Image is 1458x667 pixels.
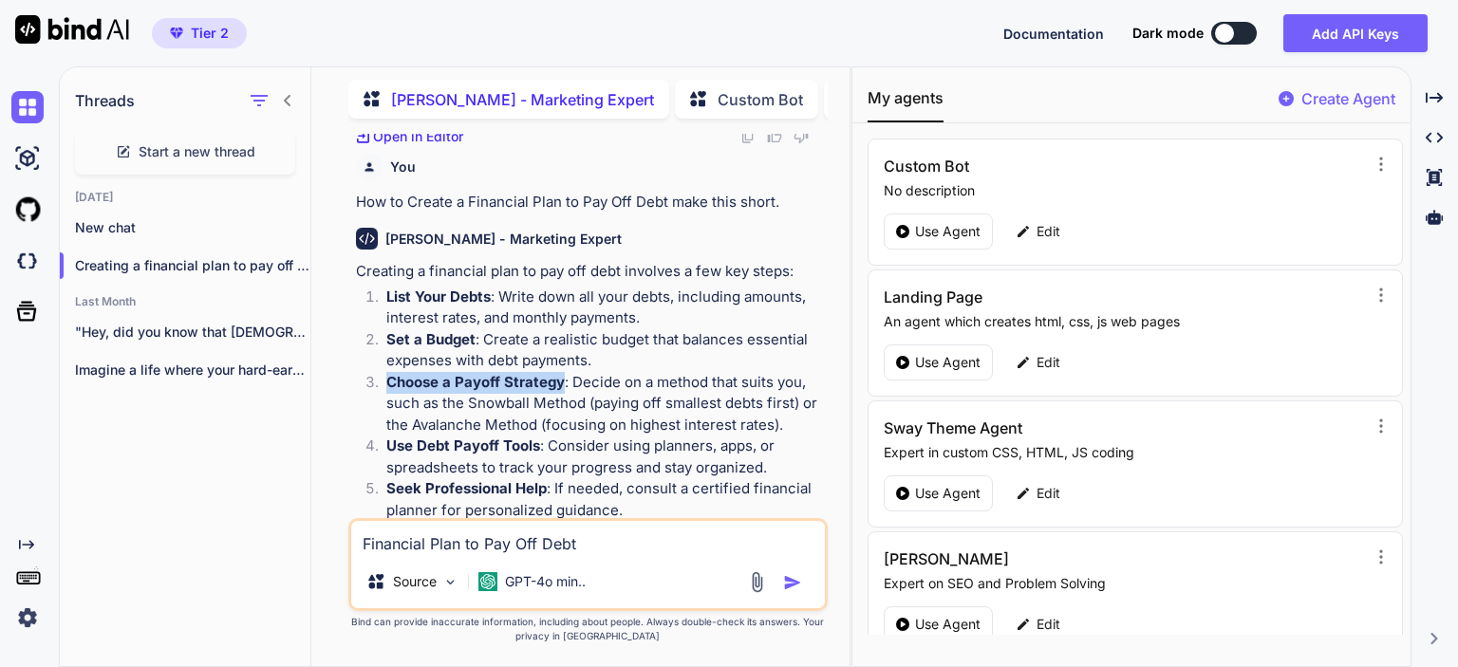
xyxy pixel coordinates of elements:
p: Expert on SEO and Problem Solving [884,574,1365,593]
button: My agents [868,86,944,122]
span: Documentation [1003,26,1104,42]
p: Use Agent [915,222,981,241]
img: chat [11,91,44,123]
img: icon [783,573,802,592]
strong: Use Debt Payoff Tools [386,436,540,454]
h3: [PERSON_NAME] [884,547,1221,570]
img: settings [11,602,44,634]
p: : Consider using planners, apps, or spreadsheets to track your progress and stay organized. [386,435,824,478]
p: Edit [1037,353,1060,372]
p: Use Agent [915,353,981,372]
p: Custom Bot [718,88,803,111]
p: [PERSON_NAME] - Marketing Expert [391,88,654,111]
p: Source [393,572,437,591]
strong: Set a Budget [386,330,476,348]
img: githubLight [11,194,44,226]
strong: Choose a Payoff Strategy [386,373,565,391]
h6: [PERSON_NAME] - Marketing Expert [385,230,622,249]
span: Dark mode [1132,24,1204,43]
img: Bind AI [15,15,129,44]
p: : Decide on a method that suits you, such as the Snowball Method (paying off smallest debts first... [386,372,824,436]
button: premiumTier 2 [152,18,247,48]
p: An agent which creates html, css, js web pages [884,312,1365,331]
h6: You [390,157,416,176]
p: Creating a financial plan to pay off debt involves a few key steps: [356,261,824,283]
img: Pick Models [442,574,458,590]
p: : If needed, consult a certified financial planner for personalized guidance. [386,478,824,521]
strong: List Your Debts [386,287,491,306]
p: "Hey, did you know that [DEMOGRAPHIC_DATA] are... [75,323,310,342]
button: Add API Keys [1283,14,1428,52]
span: Start a new thread [139,142,255,161]
p: New chat [75,218,310,237]
p: Bind can provide inaccurate information, including about people. Always double-check its answers.... [348,615,828,643]
p: Creating a financial plan to pay off deb... [75,256,310,275]
img: premium [170,28,183,39]
p: How to Create a Financial Plan to Pay Off Debt make this short. [356,192,824,213]
button: Documentation [1003,24,1104,44]
span: Tier 2 [191,24,229,43]
p: GPT-4o min.. [505,572,586,591]
img: GPT-4o mini [478,572,497,591]
h1: Threads [75,89,135,112]
p: : Create a realistic budget that balances essential expenses with debt payments. [386,329,824,372]
img: darkCloudIdeIcon [11,245,44,277]
p: No description [884,181,1365,200]
img: ai-studio [11,142,44,175]
p: Expert in custom CSS, HTML, JS coding [884,443,1365,462]
p: : Write down all your debts, including amounts, interest rates, and monthly payments. [386,287,824,329]
p: Edit [1037,222,1060,241]
h3: Landing Page [884,286,1221,308]
img: attachment [746,571,768,593]
p: Edit [1037,615,1060,634]
img: copy [740,129,756,144]
h2: Last Month [60,294,310,309]
p: Use Agent [915,484,981,503]
textarea: Financial Plan to Pay Off Debt [351,521,825,555]
img: like [767,129,782,144]
p: Edit [1037,484,1060,503]
h3: Sway Theme Agent [884,417,1221,439]
p: Imagine a life where your hard-earned money... [75,361,310,380]
strong: Seek Professional Help [386,479,547,497]
p: Use Agent [915,615,981,634]
img: dislike [794,129,809,144]
h2: [DATE] [60,190,310,205]
p: Create Agent [1301,87,1395,110]
h3: Custom Bot [884,155,1221,177]
p: Open in Editor [373,127,463,146]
